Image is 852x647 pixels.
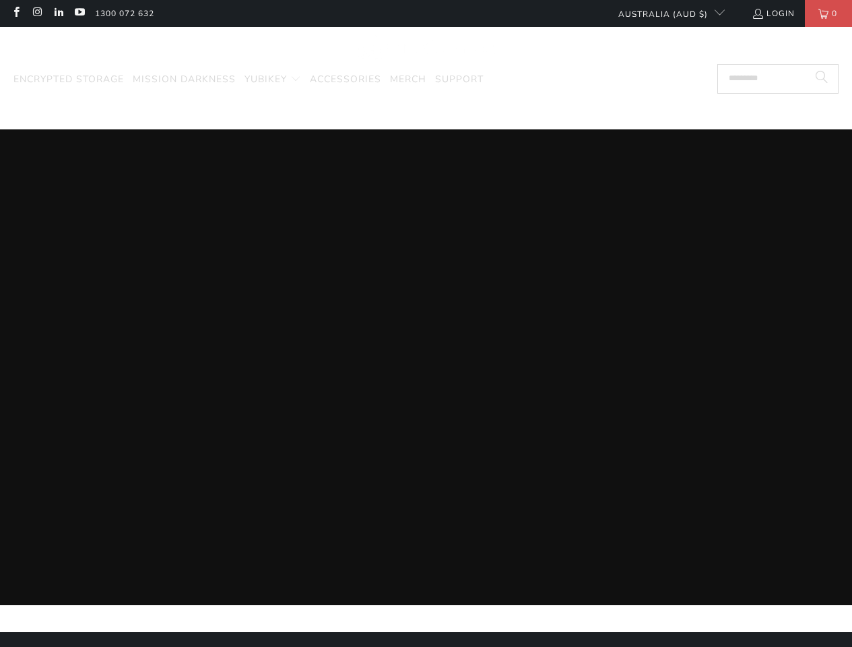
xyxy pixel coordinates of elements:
button: Search [805,64,839,94]
a: Support [435,64,484,96]
a: Trust Panda Australia on YouTube [73,8,85,19]
a: Merch [390,64,426,96]
input: Search... [717,64,839,94]
a: 1300 072 632 [95,6,154,21]
a: Trust Panda Australia on Facebook [10,8,22,19]
a: Accessories [310,64,381,96]
summary: YubiKey [244,64,301,96]
span: YubiKey [244,73,287,86]
span: Mission Darkness [133,73,236,86]
a: Login [752,6,795,21]
span: Accessories [310,73,381,86]
span: Encrypted Storage [13,73,124,86]
a: Trust Panda Australia on LinkedIn [53,8,64,19]
a: Mission Darkness [133,64,236,96]
a: Encrypted Storage [13,64,124,96]
span: Support [435,73,484,86]
span: Merch [390,73,426,86]
nav: Translation missing: en.navigation.header.main_nav [13,64,484,96]
img: Trust Panda Australia [357,34,495,61]
a: Trust Panda Australia on Instagram [31,8,42,19]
